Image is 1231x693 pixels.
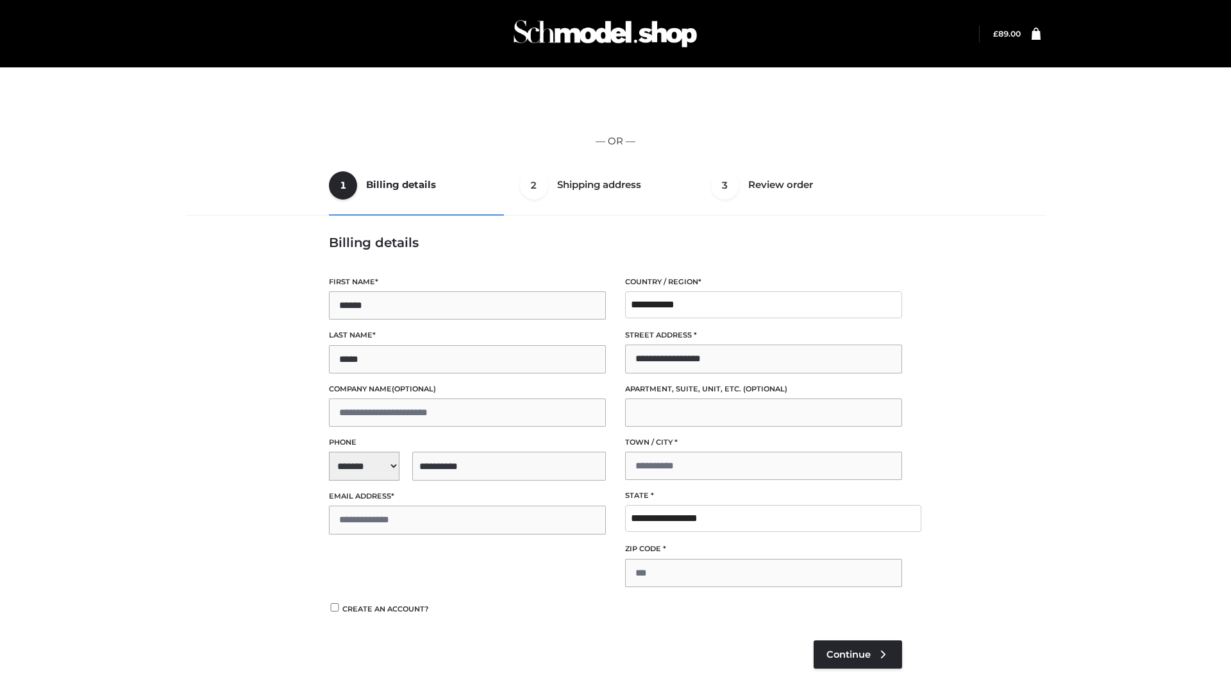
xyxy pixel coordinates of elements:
img: Schmodel Admin 964 [509,8,701,59]
label: Last name [329,329,606,341]
iframe: Secure express checkout frame [188,85,1043,121]
label: Email address [329,490,606,502]
label: Phone [329,436,606,449]
label: Company name [329,383,606,395]
label: Town / City [625,436,902,449]
label: ZIP Code [625,543,902,555]
a: Continue [814,640,902,669]
label: State [625,490,902,502]
label: First name [329,276,606,288]
span: £ [993,29,998,38]
label: Street address [625,329,902,341]
p: — OR — [190,133,1041,150]
bdi: 89.00 [993,29,1021,38]
label: Country / Region [625,276,902,288]
span: (optional) [392,384,436,393]
input: Create an account? [329,603,340,612]
label: Apartment, suite, unit, etc. [625,383,902,395]
h3: Billing details [329,235,902,250]
span: Create an account? [342,604,429,613]
a: £89.00 [993,29,1021,38]
span: (optional) [743,384,787,393]
span: Continue [826,649,871,660]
